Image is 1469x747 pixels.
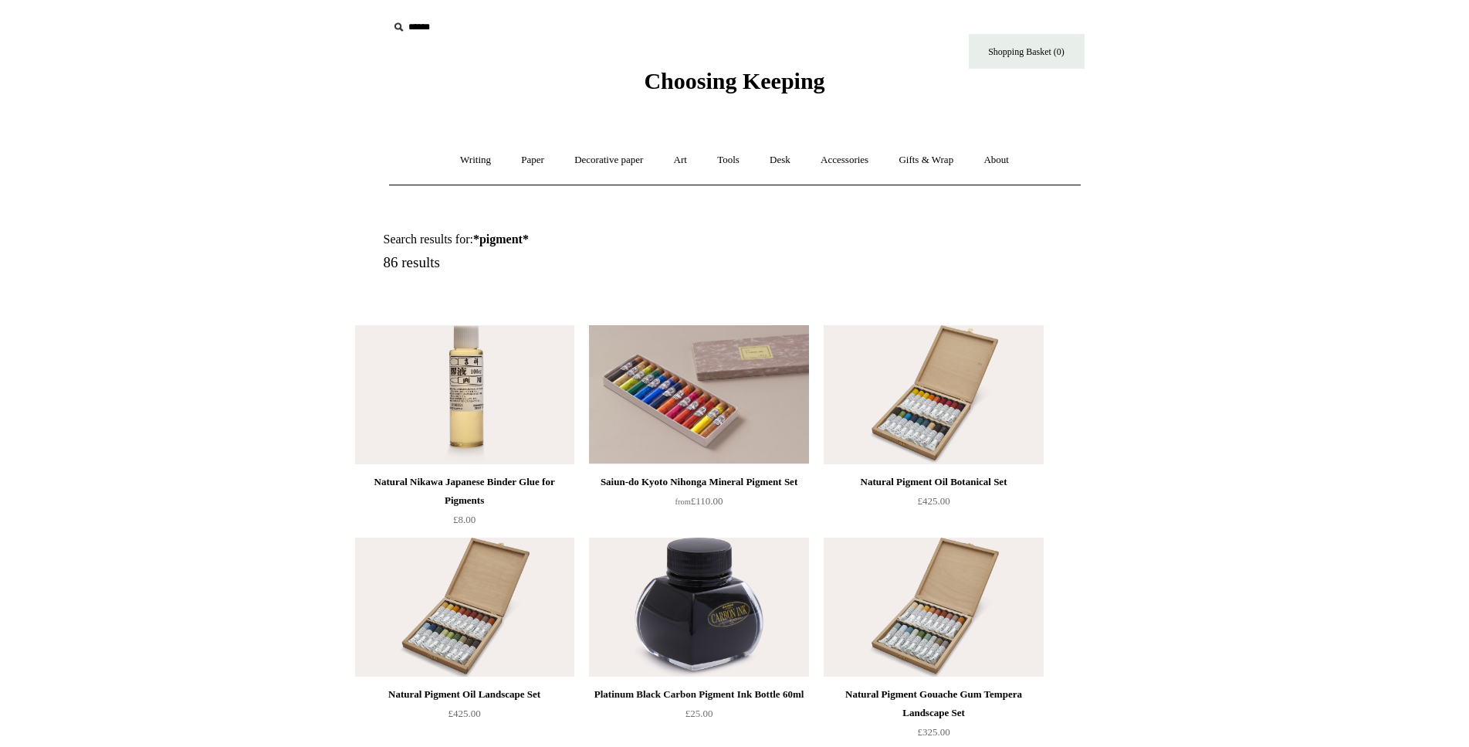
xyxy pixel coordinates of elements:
[828,685,1039,722] div: Natural Pigment Gouache Gum Tempera Landscape Set
[824,538,1043,677] a: Natural Pigment Gouache Gum Tempera Landscape Set Natural Pigment Gouache Gum Tempera Landscape Set
[824,325,1043,464] img: Natural Pigment Oil Botanical Set
[685,708,713,719] span: £25.00
[824,538,1043,677] img: Natural Pigment Gouache Gum Tempera Landscape Set
[824,473,1043,536] a: Natural Pigment Oil Botanical Set £425.00
[589,325,808,464] a: Saiun-do Kyoto Nihonga Mineral Pigment Set Saiun-do Kyoto Nihonga Mineral Pigment Set
[446,140,505,181] a: Writing
[355,538,574,677] img: Natural Pigment Oil Landscape Set
[384,232,753,246] h1: Search results for:
[453,514,476,525] span: £8.00
[507,140,558,181] a: Paper
[675,495,723,507] span: £110.00
[560,140,657,181] a: Decorative paper
[593,473,804,491] div: Saiun-do Kyoto Nihonga Mineral Pigment Set
[969,34,1085,69] a: Shopping Basket (0)
[703,140,753,181] a: Tools
[384,254,753,272] h5: 86 results
[359,473,570,510] div: Natural Nikawa Japanese Binder Glue for Pigments
[355,325,574,464] img: Natural Nikawa Japanese Binder Glue for Pigments
[589,538,808,677] img: Platinum Black Carbon Pigment Ink Bottle 60ml
[355,538,574,677] a: Natural Pigment Oil Landscape Set Natural Pigment Oil Landscape Set
[917,495,949,507] span: £425.00
[589,325,808,464] img: Saiun-do Kyoto Nihonga Mineral Pigment Set
[807,140,882,181] a: Accessories
[824,325,1043,464] a: Natural Pigment Oil Botanical Set Natural Pigment Oil Botanical Set
[970,140,1023,181] a: About
[828,473,1039,491] div: Natural Pigment Oil Botanical Set
[675,497,691,506] span: from
[448,708,480,719] span: £425.00
[589,538,808,677] a: Platinum Black Carbon Pigment Ink Bottle 60ml Platinum Black Carbon Pigment Ink Bottle 60ml
[355,325,574,464] a: Natural Nikawa Japanese Binder Glue for Pigments Natural Nikawa Japanese Binder Glue for Pigments
[589,473,808,536] a: Saiun-do Kyoto Nihonga Mineral Pigment Set from£110.00
[644,68,824,93] span: Choosing Keeping
[756,140,804,181] a: Desk
[644,80,824,91] a: Choosing Keeping
[660,140,701,181] a: Art
[355,473,574,536] a: Natural Nikawa Japanese Binder Glue for Pigments £8.00
[593,685,804,704] div: Platinum Black Carbon Pigment Ink Bottle 60ml
[917,726,949,738] span: £325.00
[359,685,570,704] div: Natural Pigment Oil Landscape Set
[885,140,967,181] a: Gifts & Wrap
